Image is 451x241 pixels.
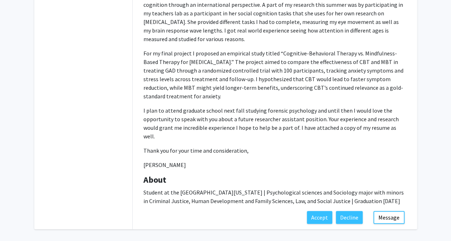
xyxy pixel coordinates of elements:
p: [PERSON_NAME] [143,161,406,169]
button: Accept [307,211,332,224]
iframe: Chat [5,209,30,236]
p: Thank you for your time and consideration, [143,146,406,155]
p: For my final project I proposed an empirical study titled “Cognitive-Behavioral Therapy vs. Mindf... [143,49,406,100]
p: Student at the [GEOGRAPHIC_DATA][US_STATE] | Psychological sciences and Sociology major with mino... [143,188,406,205]
button: Message [373,211,405,224]
b: About [143,174,166,185]
p: I plan to attend graduate school next fall studying forensic psychology and until then I would lo... [143,106,406,141]
button: Decline [336,211,363,224]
